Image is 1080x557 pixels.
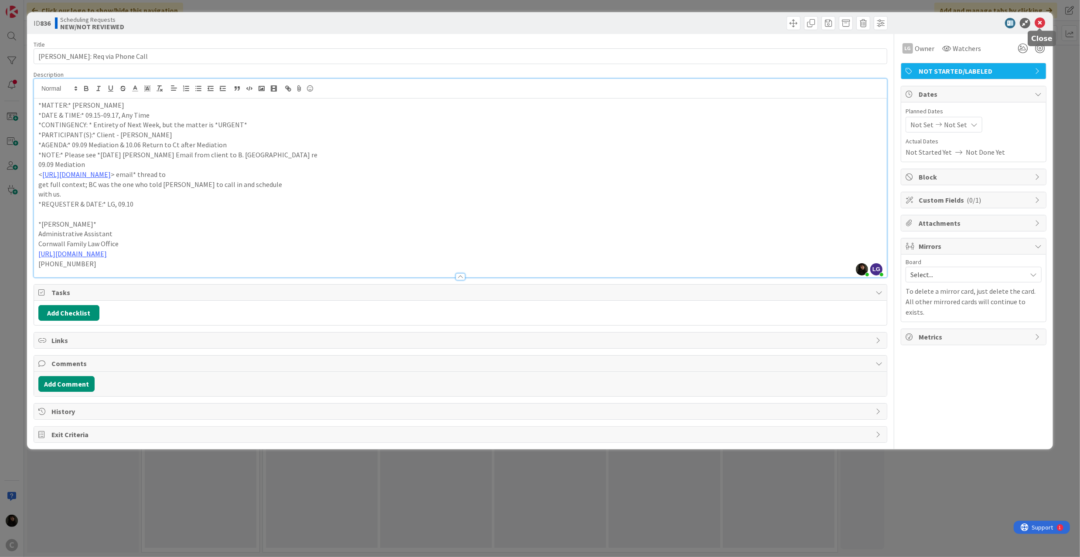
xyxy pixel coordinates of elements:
span: Actual Dates [906,137,1042,146]
p: Administrative Assistant [38,229,882,239]
input: type card name here... [34,48,887,64]
div: LG [903,43,913,54]
span: Board [906,259,921,265]
p: Cornwall Family Law Office [38,239,882,249]
span: Select... [910,268,1022,281]
span: Tasks [51,287,871,298]
p: *NOTE:* Please see *[DATE] [PERSON_NAME] Email from client to B. [GEOGRAPHIC_DATA] re [38,150,882,160]
span: Description [34,71,64,78]
span: Attachments [919,218,1030,228]
div: 1 [45,3,48,10]
span: Watchers [953,43,981,54]
span: Not Set [910,119,934,130]
span: Mirrors [919,241,1030,251]
p: < > email* thread to [38,170,882,180]
b: NEW/NOT REVIEWED [60,23,124,30]
p: *DATE & TIME:* 09.15-09.17, Any Time [38,110,882,120]
button: Add Comment [38,376,95,392]
a: [URL][DOMAIN_NAME] [42,170,111,179]
span: Links [51,335,871,346]
p: To delete a mirror card, just delete the card. All other mirrored cards will continue to exists. [906,286,1042,317]
p: [PHONE_NUMBER] [38,259,882,269]
p: *AGENDA:* 09.09 Mediation & 10.06 Return to Ct after Mediation [38,140,882,150]
span: History [51,406,871,417]
span: Planned Dates [906,107,1042,116]
span: ( 0/1 ) [967,196,981,204]
label: Title [34,41,45,48]
button: Add Checklist [38,305,99,321]
p: *CONTINGENCY: * Entirety of Next Week, but the matter is *URGENT* [38,120,882,130]
span: Exit Criteria [51,429,871,440]
span: Dates [919,89,1030,99]
span: Metrics [919,332,1030,342]
span: Not Done Yet [966,147,1005,157]
p: get full context; BC was the one who told [PERSON_NAME] to call in and schedule [38,180,882,190]
span: LG [870,263,882,275]
span: Not Set [944,119,967,130]
p: *[PERSON_NAME]* [38,219,882,229]
p: *REQUESTER & DATE:* LG, 09.10 [38,199,882,209]
p: *MATTER:* [PERSON_NAME] [38,100,882,110]
h5: Close [1031,34,1053,43]
span: Block [919,172,1030,182]
span: ID [34,18,51,28]
b: 836 [40,19,51,27]
a: [URL][DOMAIN_NAME] [38,249,107,258]
img: xZDIgFEXJ2bLOewZ7ObDEULuHMaA3y1N.PNG [856,263,868,275]
span: NOT STARTED/LABELED [919,66,1030,76]
span: Comments [51,358,871,369]
span: Not Started Yet [906,147,952,157]
span: Scheduling Requests [60,16,124,23]
span: Custom Fields [919,195,1030,205]
p: *PARTICIPANT(S):* Client - [PERSON_NAME] [38,130,882,140]
span: Support [18,1,40,12]
span: Owner [915,43,934,54]
p: 09.09 Mediation [38,160,882,170]
p: with us. [38,189,882,199]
